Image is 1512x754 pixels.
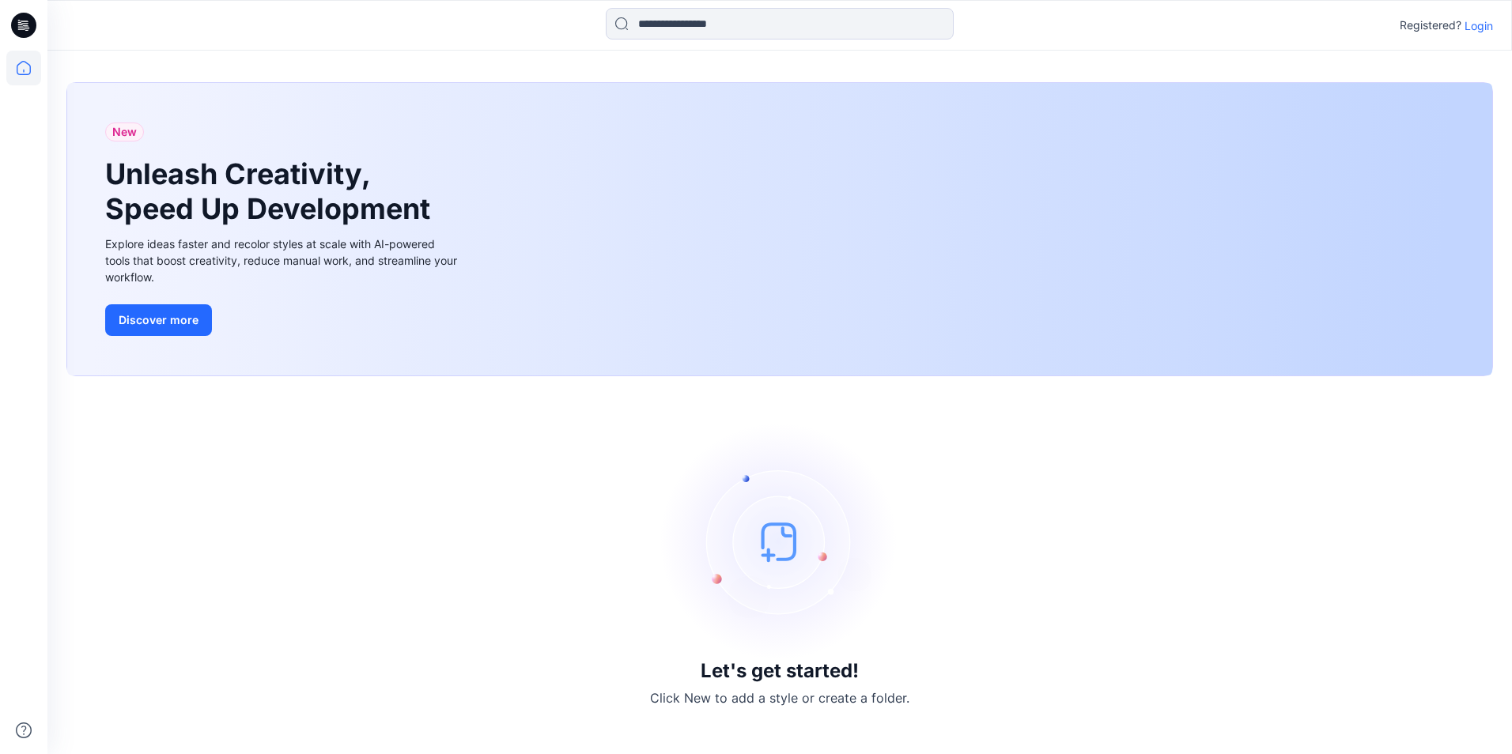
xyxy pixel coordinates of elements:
[112,123,137,141] span: New
[1400,16,1461,35] p: Registered?
[650,688,909,707] p: Click New to add a style or create a folder.
[105,304,461,336] a: Discover more
[661,423,898,660] img: empty-state-image.svg
[105,304,212,336] button: Discover more
[701,660,859,682] h3: Let's get started!
[105,236,461,285] div: Explore ideas faster and recolor styles at scale with AI-powered tools that boost creativity, red...
[105,157,437,225] h1: Unleash Creativity, Speed Up Development
[1465,17,1493,34] p: Login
